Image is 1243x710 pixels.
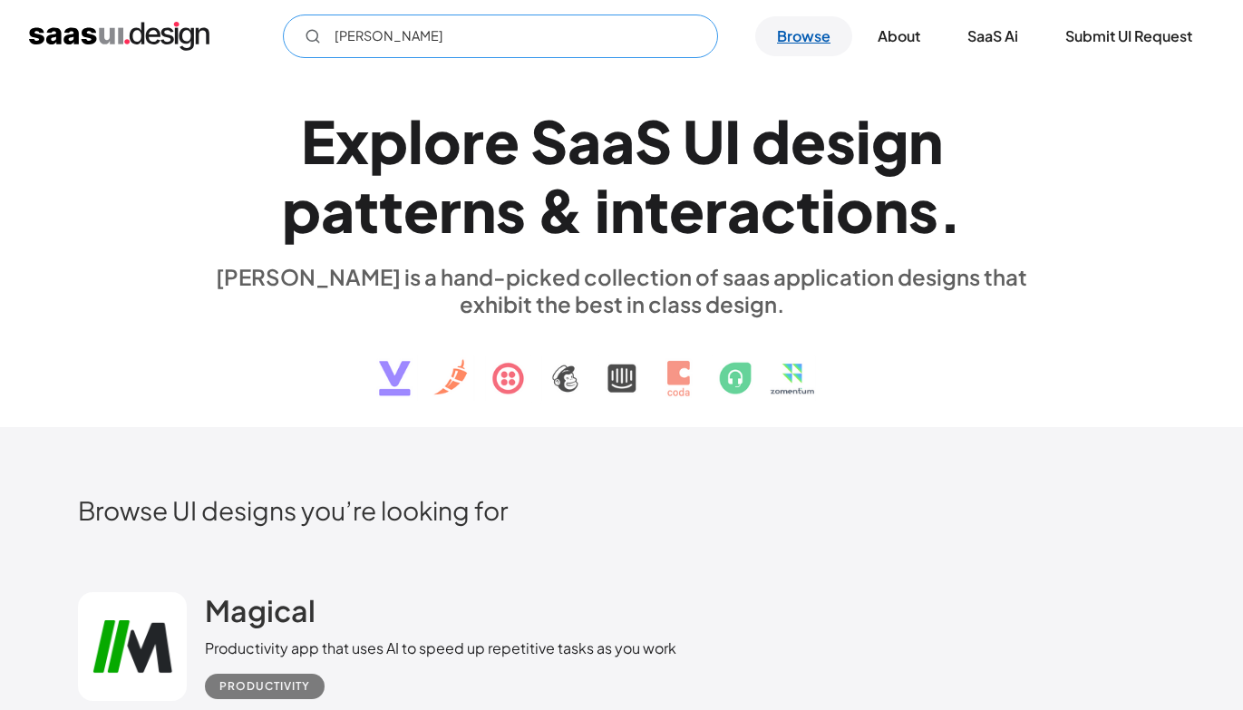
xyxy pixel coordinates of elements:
[645,175,669,245] div: t
[321,175,354,245] div: a
[821,175,836,245] div: i
[369,106,408,176] div: p
[78,494,1166,526] h2: Browse UI designs you’re looking for
[530,106,568,176] div: S
[423,106,461,176] div: o
[836,175,874,245] div: o
[938,175,962,245] div: .
[205,592,316,628] h2: Magical
[856,106,871,176] div: i
[908,106,943,176] div: n
[601,106,635,176] div: a
[354,175,379,245] div: t
[205,263,1039,317] div: [PERSON_NAME] is a hand-picked collection of saas application designs that exhibit the best in cl...
[461,175,496,245] div: n
[683,106,724,176] div: U
[826,106,856,176] div: s
[219,676,310,697] div: Productivity
[761,175,796,245] div: c
[871,106,908,176] div: g
[635,106,672,176] div: S
[403,175,439,245] div: e
[610,175,645,245] div: n
[335,106,369,176] div: x
[796,175,821,245] div: t
[205,637,676,659] div: Productivity app that uses AI to speed up repetitive tasks as you work
[595,175,610,245] div: i
[461,106,484,176] div: r
[856,16,942,56] a: About
[301,106,335,176] div: E
[724,106,741,176] div: I
[205,592,316,637] a: Magical
[755,16,852,56] a: Browse
[704,175,727,245] div: r
[568,106,601,176] div: a
[379,175,403,245] div: t
[908,175,938,245] div: s
[282,175,321,245] div: p
[1044,16,1214,56] a: Submit UI Request
[669,175,704,245] div: e
[752,106,791,176] div: d
[791,106,826,176] div: e
[874,175,908,245] div: n
[283,15,718,58] form: Email Form
[537,175,584,245] div: &
[347,317,897,412] img: text, icon, saas logo
[946,16,1040,56] a: SaaS Ai
[727,175,761,245] div: a
[439,175,461,245] div: r
[496,175,526,245] div: s
[484,106,520,176] div: e
[205,106,1039,246] h1: Explore SaaS UI design patterns & interactions.
[283,15,718,58] input: Search UI designs you're looking for...
[29,22,209,51] a: home
[408,106,423,176] div: l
